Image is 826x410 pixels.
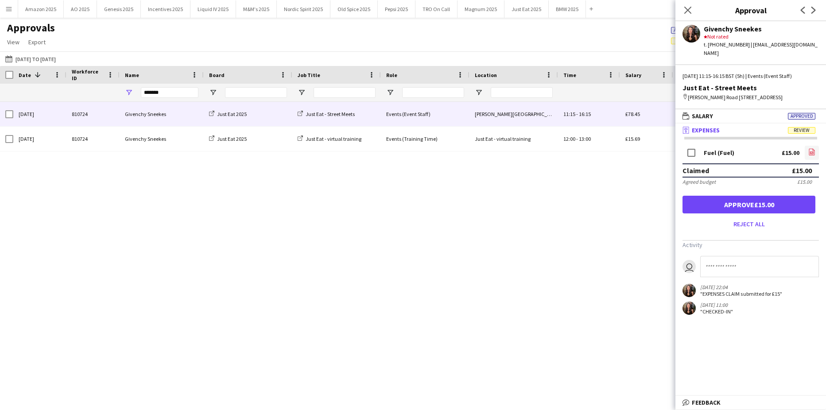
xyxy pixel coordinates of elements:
[402,87,464,98] input: Role Filter Input
[217,111,247,117] span: Just Eat 2025
[704,33,819,41] div: Not rated
[683,93,819,101] div: [PERSON_NAME] Road [STREET_ADDRESS]
[692,126,720,134] span: Expenses
[671,26,733,34] span: 144 of 664
[125,89,133,97] button: Open Filter Menu
[13,102,66,126] div: [DATE]
[700,284,782,290] div: [DATE] 22:04
[788,113,815,120] span: Approved
[625,135,640,142] span: £15.69
[788,127,815,134] span: Review
[190,0,236,18] button: Liquid IV 2025
[704,150,734,156] div: Fuel (Fuel)
[4,36,23,48] a: View
[563,72,576,78] span: Time
[277,0,330,18] button: Nordic Spirit 2025
[28,38,46,46] span: Export
[381,127,469,151] div: Events (Training Time)
[576,135,578,142] span: -
[700,302,733,308] div: [DATE] 11:00
[675,137,826,326] div: ExpensesReview
[674,27,696,33] span: Approved
[19,72,31,78] span: Date
[792,166,812,175] div: £15.00
[66,127,120,151] div: 810724
[704,41,819,57] div: t. [PHONE_NUMBER] | [EMAIL_ADDRESS][DOMAIN_NAME]
[236,0,277,18] button: M&M's 2025
[504,0,549,18] button: Just Eat 2025
[563,135,575,142] span: 12:00
[13,127,66,151] div: [DATE]
[298,135,361,142] a: Just Eat - virtual training
[469,102,558,126] div: [PERSON_NAME][GEOGRAPHIC_DATA][STREET_ADDRESS]
[298,72,320,78] span: Job Title
[475,72,497,78] span: Location
[209,135,247,142] a: Just Eat 2025
[66,102,120,126] div: 810724
[306,111,355,117] span: Just Eat - Street Meets
[381,102,469,126] div: Events (Event Staff)
[225,87,287,98] input: Board Filter Input
[563,111,575,117] span: 11:15
[7,38,19,46] span: View
[4,54,58,64] button: [DATE] to [DATE]
[625,72,641,78] span: Salary
[683,284,696,297] app-user-avatar: Givenchy Sneekes
[18,0,64,18] button: Amazon 2025
[700,290,782,297] div: "EXPENSES CLAIM submitted for £15"
[378,0,415,18] button: Pepsi 2025
[671,36,711,44] span: 27
[209,89,217,97] button: Open Filter Menu
[692,112,713,120] span: Salary
[797,178,812,185] div: £15.00
[141,87,198,98] input: Name Filter Input
[458,0,504,18] button: Magnum 2025
[675,124,826,137] mat-expansion-panel-header: ExpensesReview
[217,135,247,142] span: Just Eat 2025
[141,0,190,18] button: Incentives 2025
[120,102,204,126] div: Givenchy Sneekes
[549,0,586,18] button: BMW 2025
[683,84,819,92] div: Just Eat - Street Meets
[415,0,458,18] button: TRO On Call
[25,36,49,48] a: Export
[782,150,799,156] div: £15.00
[72,68,104,81] span: Workforce ID
[475,89,483,97] button: Open Filter Menu
[579,111,591,117] span: 16:15
[683,217,815,231] button: Reject all
[683,241,819,249] h3: Activity
[625,111,640,117] span: £78.45
[386,72,397,78] span: Role
[97,0,141,18] button: Genesis 2025
[209,111,247,117] a: Just Eat 2025
[314,87,376,98] input: Job Title Filter Input
[683,72,819,80] div: [DATE] 11:15-16:15 BST (5h) | Events (Event Staff)
[675,109,826,123] mat-expansion-panel-header: SalaryApproved
[683,302,696,315] app-user-avatar: Givenchy Sneekes
[579,135,591,142] span: 13:00
[675,396,826,409] mat-expansion-panel-header: Feedback
[683,166,709,175] div: Claimed
[125,72,139,78] span: Name
[306,135,361,142] span: Just Eat - virtual training
[576,111,578,117] span: -
[692,398,721,406] span: Feedback
[209,72,225,78] span: Board
[298,111,355,117] a: Just Eat - Street Meets
[64,0,97,18] button: AO 2025
[330,0,378,18] button: Old Spice 2025
[700,308,733,315] div: "CHECKED-IN"
[704,25,819,33] div: Givenchy Sneekes
[120,127,204,151] div: Givenchy Sneekes
[469,127,558,151] div: Just Eat - virtual training
[386,89,394,97] button: Open Filter Menu
[675,4,826,16] h3: Approval
[683,196,815,213] button: Approve£15.00
[491,87,553,98] input: Location Filter Input
[683,178,716,185] div: Agreed budget
[298,89,306,97] button: Open Filter Menu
